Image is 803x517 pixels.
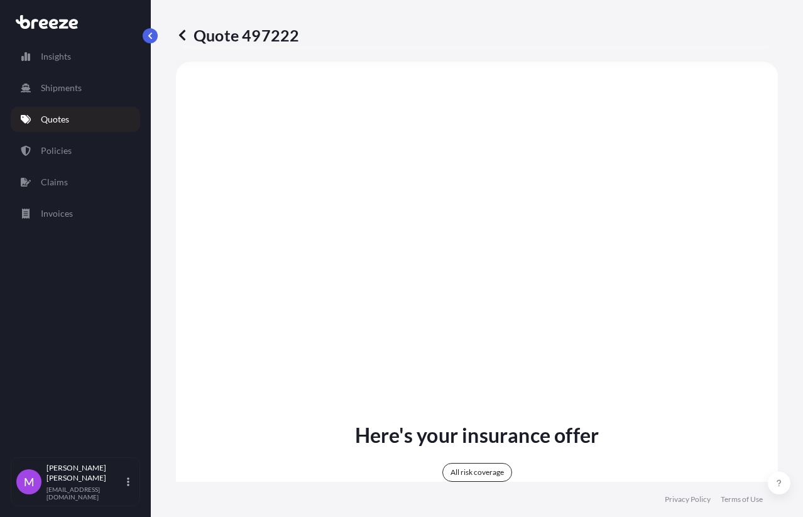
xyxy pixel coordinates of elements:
[41,82,82,94] p: Shipments
[11,75,140,101] a: Shipments
[11,44,140,69] a: Insights
[176,25,299,45] p: Quote 497222
[355,420,599,450] p: Here's your insurance offer
[41,176,68,188] p: Claims
[11,107,140,132] a: Quotes
[11,138,140,163] a: Policies
[41,113,69,126] p: Quotes
[442,463,512,482] div: All risk coverage
[41,50,71,63] p: Insights
[41,144,72,157] p: Policies
[11,201,140,226] a: Invoices
[46,463,124,483] p: [PERSON_NAME] [PERSON_NAME]
[24,476,35,488] span: M
[665,494,711,504] a: Privacy Policy
[721,494,763,504] a: Terms of Use
[11,170,140,195] a: Claims
[41,207,73,220] p: Invoices
[46,486,124,501] p: [EMAIL_ADDRESS][DOMAIN_NAME]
